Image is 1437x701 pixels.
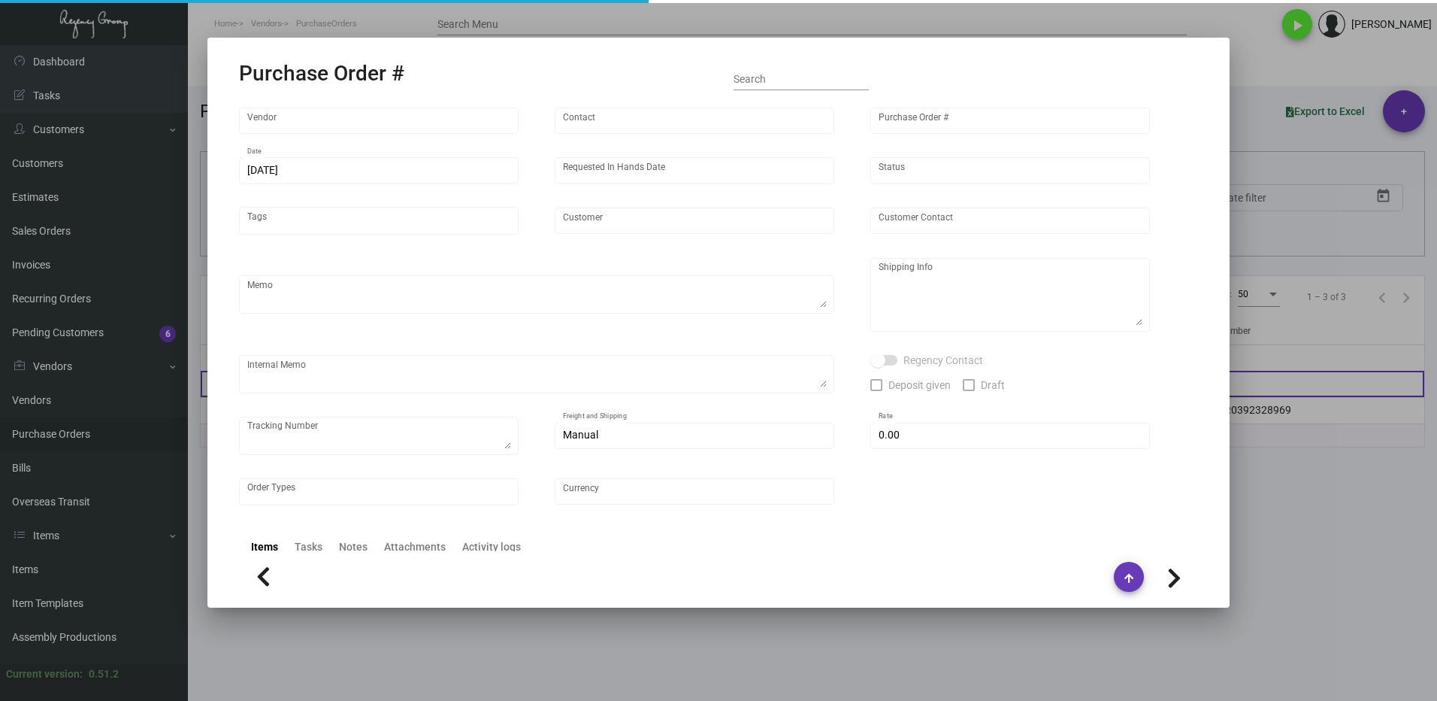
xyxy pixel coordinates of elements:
[384,539,446,555] div: Attachments
[903,351,983,369] span: Regency Contact
[89,666,119,682] div: 0.51.2
[239,61,404,86] h2: Purchase Order #
[251,539,278,555] div: Items
[339,539,368,555] div: Notes
[295,539,322,555] div: Tasks
[6,666,83,682] div: Current version:
[888,376,951,394] span: Deposit given
[563,429,598,441] span: Manual
[981,376,1005,394] span: Draft
[462,539,521,555] div: Activity logs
